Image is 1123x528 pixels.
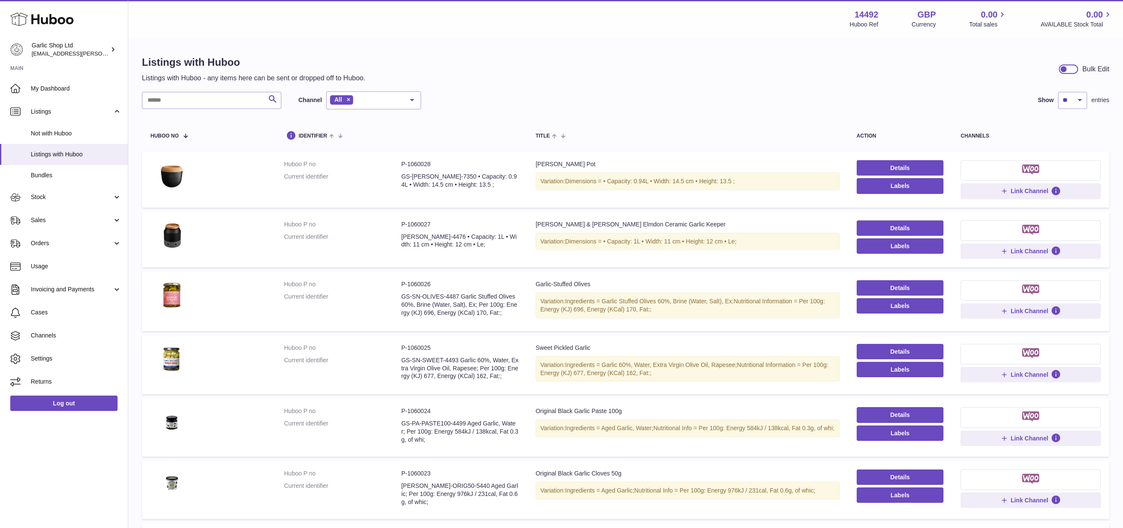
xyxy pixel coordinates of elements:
a: Details [857,280,944,296]
a: 0.00 Total sales [969,9,1007,29]
button: Labels [857,425,944,441]
span: Link Channel [1011,496,1048,504]
div: Variation: [536,356,840,382]
label: Show [1038,96,1054,104]
span: Orders [31,239,112,247]
button: Link Channel [961,493,1101,508]
img: woocommerce-small.png [1022,164,1040,175]
span: Invoicing and Payments [31,285,112,293]
span: Nutritional Information = Per 100g: Energy (KJ) 677, Energy (KCal) 162, Fat:; [540,361,828,376]
div: Variation: [536,173,840,190]
div: Variation: [536,293,840,318]
div: Variation: [536,482,840,499]
span: Link Channel [1011,434,1048,442]
a: Log out [10,396,118,411]
button: Link Channel [961,243,1101,259]
dd: P-1060025 [401,344,519,352]
span: Channels [31,331,121,340]
dd: GS-SN-OLIVES-4487 Garlic Stuffed Olives 60%, Brine (Water, Salt), Ex; Per 100g: Energy (KJ) 696, ... [401,293,519,317]
span: 0.00 [1086,9,1103,21]
a: Details [857,220,944,236]
span: Cases [31,308,121,317]
a: Details [857,344,944,359]
div: Garlic-Stuffed Olives [536,280,840,288]
div: Huboo Ref [850,21,878,29]
span: 0.00 [981,9,998,21]
dd: P-1060026 [401,280,519,288]
span: Total sales [969,21,1007,29]
dd: GS-SN-SWEET-4493 Garlic 60%, Water, Extra Virgin Olive Oil, Rapesee; Per 100g: Energy (KJ) 677, E... [401,356,519,381]
img: Original Black Garlic Paste 100g [150,407,193,437]
dt: Huboo P no [284,344,401,352]
button: Link Channel [961,303,1101,319]
dt: Current identifier [284,482,401,506]
dt: Huboo P no [284,469,401,478]
img: Emile Henry Garlic Pot [150,160,193,191]
dd: [PERSON_NAME]-4476 • Capacity: 1L • Width: 11 cm • Height: 12 cm • Le; [401,233,519,249]
img: woocommerce-small.png [1022,285,1040,295]
span: Not with Huboo [31,129,121,138]
span: Nutritional Information = Per 100g: Energy (KJ) 696, Energy (KCal) 170, Fat:; [540,298,825,313]
span: Ingredients = Aged Garlic, Water; [565,425,653,431]
span: Ingredients = Aged Garlic; [565,487,634,494]
span: [EMAIL_ADDRESS][PERSON_NAME][DOMAIN_NAME] [32,50,171,57]
button: Link Channel [961,367,1101,382]
div: Original Black Garlic Paste 100g [536,407,840,415]
img: woocommerce-small.png [1022,348,1040,358]
dd: P-1060024 [401,407,519,415]
div: Variation: [536,419,840,437]
div: [PERSON_NAME] Pot [536,160,840,168]
dt: Huboo P no [284,160,401,168]
dt: Current identifier [284,173,401,189]
button: Labels [857,238,944,254]
span: Usage [31,262,121,270]
span: Link Channel [1011,371,1048,378]
span: All [334,96,342,103]
img: Cole & Mason Elmdon Ceramic Garlic Keeper [150,220,193,251]
dt: Huboo P no [284,280,401,288]
button: Labels [857,362,944,377]
dd: P-1060028 [401,160,519,168]
span: Ingredients = Garlic 60%, Water, Extra Virgin Olive Oil, Rapesee; [565,361,737,368]
button: Labels [857,178,944,194]
strong: GBP [917,9,936,21]
a: Details [857,160,944,176]
span: Nutritional Info = Per 100g: Energy 584kJ / 138kcal, Fat 0.3g, of whi; [653,425,834,431]
div: Garlic Shop Ltd [32,41,109,58]
div: Bulk Edit [1082,65,1109,74]
span: Dimensions = • Capacity: 1L • Width: 11 cm • Height: 12 cm • Le; [565,238,737,245]
div: Currency [912,21,936,29]
div: [PERSON_NAME] & [PERSON_NAME] Elmdon Ceramic Garlic Keeper [536,220,840,229]
span: Huboo no [150,133,179,139]
span: Ingredients = Garlic Stuffed Olives 60%, Brine (Water, Salt), Ex; [565,298,734,305]
dt: Huboo P no [284,220,401,229]
button: Labels [857,487,944,503]
span: identifier [298,133,327,139]
button: Link Channel [961,431,1101,446]
dd: GS-PA-PASTE100-4499 Aged Garlic, Water; Per 100g: Energy 584kJ / 138kcal, Fat 0.3g, of whi; [401,419,519,444]
span: AVAILABLE Stock Total [1040,21,1113,29]
div: Variation: [536,233,840,250]
span: Stock [31,193,112,201]
dd: GS-[PERSON_NAME]-7350 • Capacity: 0.94L • Width: 14.5 cm • Height: 13.5 ; [401,173,519,189]
span: Settings [31,355,121,363]
dt: Current identifier [284,293,401,317]
span: Listings [31,108,112,116]
span: Returns [31,378,121,386]
a: 0.00 AVAILABLE Stock Total [1040,9,1113,29]
div: action [857,133,944,139]
dt: Current identifier [284,356,401,381]
span: title [536,133,550,139]
button: Labels [857,298,944,314]
img: Garlic-Stuffed Olives [150,280,193,311]
label: Channel [298,96,322,104]
img: alec.veit@garlicshop.co.uk [10,43,23,56]
img: woocommerce-small.png [1022,225,1040,235]
button: Link Channel [961,183,1101,199]
dd: P-1060027 [401,220,519,229]
dt: Huboo P no [284,407,401,415]
p: Listings with Huboo - any items here can be sent or dropped off to Huboo. [142,73,365,83]
span: Link Channel [1011,247,1048,255]
span: Dimensions = • Capacity: 0.94L • Width: 14.5 cm • Height: 13.5 ; [565,178,735,185]
img: Sweet Pickled Garlic [150,344,193,374]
